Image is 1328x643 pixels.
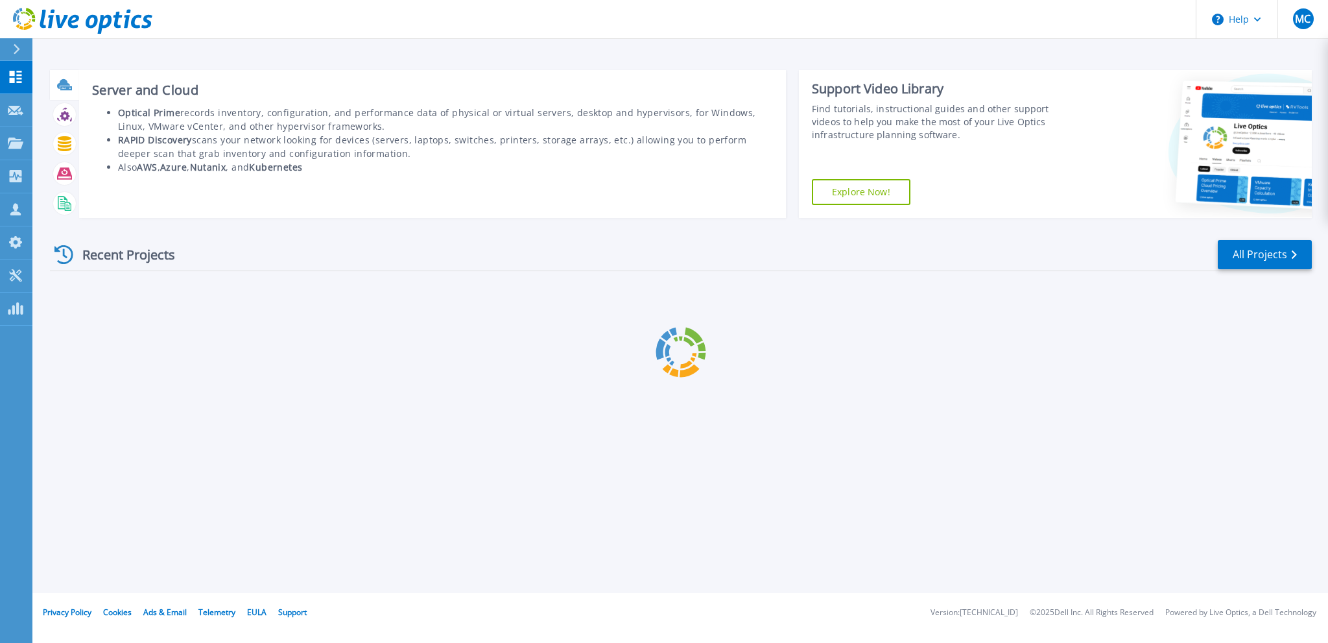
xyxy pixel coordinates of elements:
[137,161,157,173] b: AWS
[92,83,773,97] h3: Server and Cloud
[931,609,1018,617] li: Version: [TECHNICAL_ID]
[812,103,1074,141] div: Find tutorials, instructional guides and other support videos to help you make the most of your L...
[118,160,773,174] li: Also , , , and
[1218,240,1312,269] a: All Projects
[118,106,180,119] b: Optical Prime
[1030,609,1154,617] li: © 2025 Dell Inc. All Rights Reserved
[198,607,235,618] a: Telemetry
[118,106,773,133] li: records inventory, configuration, and performance data of physical or virtual servers, desktop an...
[43,607,91,618] a: Privacy Policy
[143,607,187,618] a: Ads & Email
[249,161,302,173] b: Kubernetes
[812,179,910,205] a: Explore Now!
[160,161,187,173] b: Azure
[1295,14,1310,24] span: MC
[118,133,773,160] li: scans your network looking for devices (servers, laptops, switches, printers, storage arrays, etc...
[278,607,307,618] a: Support
[812,80,1074,97] div: Support Video Library
[103,607,132,618] a: Cookies
[118,134,192,146] b: RAPID Discovery
[1165,609,1316,617] li: Powered by Live Optics, a Dell Technology
[50,239,193,271] div: Recent Projects
[190,161,226,173] b: Nutanix
[247,607,267,618] a: EULA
